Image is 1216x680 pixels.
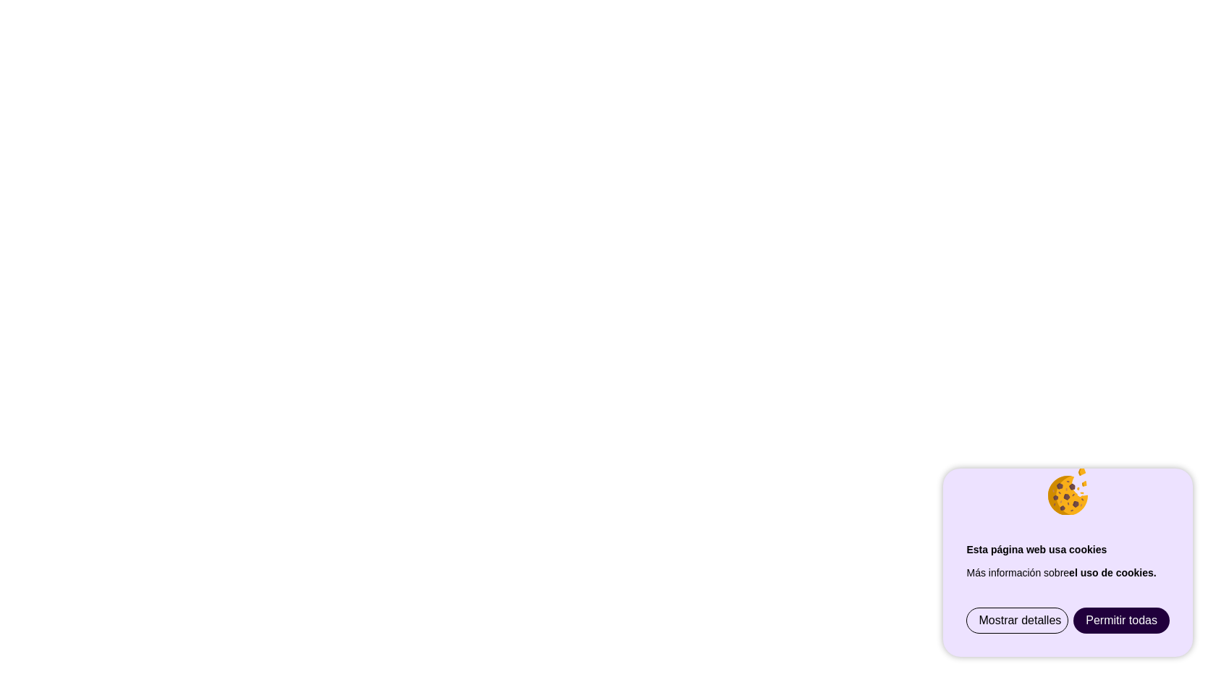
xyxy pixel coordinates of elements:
a: el uso de cookies. [1069,567,1157,579]
p: Más información sobre [966,561,1170,584]
a: Permitir todas [1074,608,1169,633]
span: Mostrar detalles [979,614,1061,627]
a: Mostrar detalles [967,608,1073,633]
span: Permitir todas [1086,614,1157,626]
strong: Esta página web usa cookies [966,544,1107,555]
